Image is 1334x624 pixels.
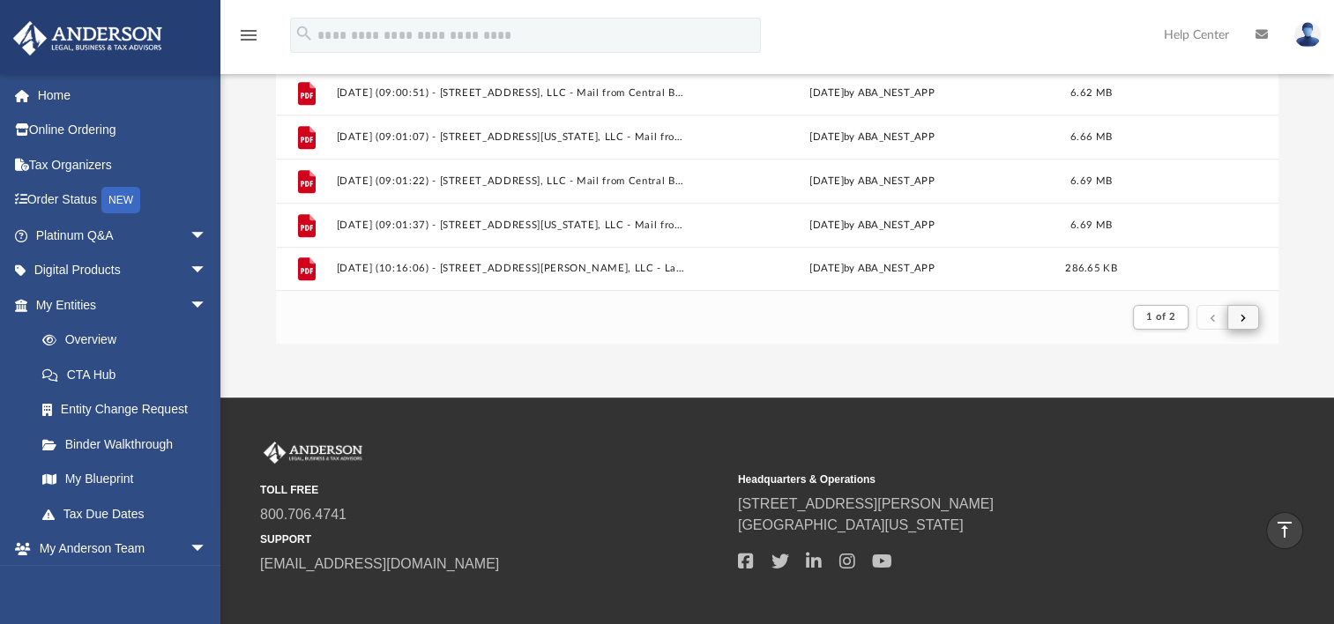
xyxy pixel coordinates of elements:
a: Overview [25,323,234,358]
span: 6.69 MB [1070,220,1112,230]
button: [DATE] (10:16:06) - [STREET_ADDRESS][PERSON_NAME], LLC - Land Trust Documents from The [PERSON_NA... [337,263,689,274]
button: 1 of 2 [1133,305,1189,330]
a: Home [12,78,234,113]
div: NEW [101,187,140,213]
span: 286.65 KB [1065,264,1116,273]
button: [DATE] (09:01:22) - [STREET_ADDRESS], LLC - Mail from Central Bank & Trust Co..pdf [337,175,689,187]
button: [DATE] (09:01:07) - [STREET_ADDRESS][US_STATE], LLC - Mail from [GEOGRAPHIC_DATA]pdf [337,131,689,143]
a: Binder Walkthrough [25,427,234,462]
a: [EMAIL_ADDRESS][DOMAIN_NAME] [260,556,499,571]
a: CTA Hub [25,357,234,392]
small: SUPPORT [260,531,726,547]
img: User Pic [1294,22,1321,48]
a: 800.706.4741 [260,507,347,522]
i: menu [238,25,259,46]
a: vertical_align_top [1266,512,1303,549]
a: My Blueprint [25,462,225,497]
div: [DATE] by ABA_NEST_APP [697,130,1048,145]
a: [GEOGRAPHIC_DATA][US_STATE] [738,517,964,532]
a: My Anderson Teamarrow_drop_down [12,531,225,567]
a: Online Ordering [12,113,234,148]
span: arrow_drop_down [190,253,225,289]
a: Tax Due Dates [25,496,234,531]
span: 6.62 MB [1070,88,1112,98]
div: [DATE] by ABA_NEST_APP [697,218,1048,234]
a: Digital Productsarrow_drop_down [12,253,234,288]
span: arrow_drop_down [190,531,225,568]
span: 1 of 2 [1146,312,1175,322]
button: [DATE] (09:01:37) - [STREET_ADDRESS][US_STATE], LLC - Mail from Central Bank & Trust Co..pdf [337,219,689,231]
small: Headquarters & Operations [738,472,1204,487]
span: 6.69 MB [1070,176,1112,186]
img: Anderson Advisors Platinum Portal [8,21,168,56]
div: [DATE] by ABA_NEST_APP [697,174,1048,189]
a: Order StatusNEW [12,182,234,219]
a: Platinum Q&Aarrow_drop_down [12,218,234,253]
i: vertical_align_top [1274,519,1295,540]
button: [DATE] (09:00:51) - [STREET_ADDRESS], LLC - Mail from Central Bank & Trust Co..pdf [337,87,689,99]
div: [DATE] by ABA_NEST_APP [697,261,1048,277]
span: 6.66 MB [1070,132,1112,142]
a: My Entitiesarrow_drop_down [12,287,234,323]
span: arrow_drop_down [190,287,225,323]
small: TOLL FREE [260,482,726,498]
a: menu [238,33,259,46]
i: search [294,24,314,43]
img: Anderson Advisors Platinum Portal [260,442,366,464]
a: [STREET_ADDRESS][PERSON_NAME] [738,496,994,511]
a: Tax Organizers [12,147,234,182]
a: Entity Change Request [25,392,234,427]
div: [DATE] by ABA_NEST_APP [697,85,1048,101]
span: arrow_drop_down [190,218,225,254]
